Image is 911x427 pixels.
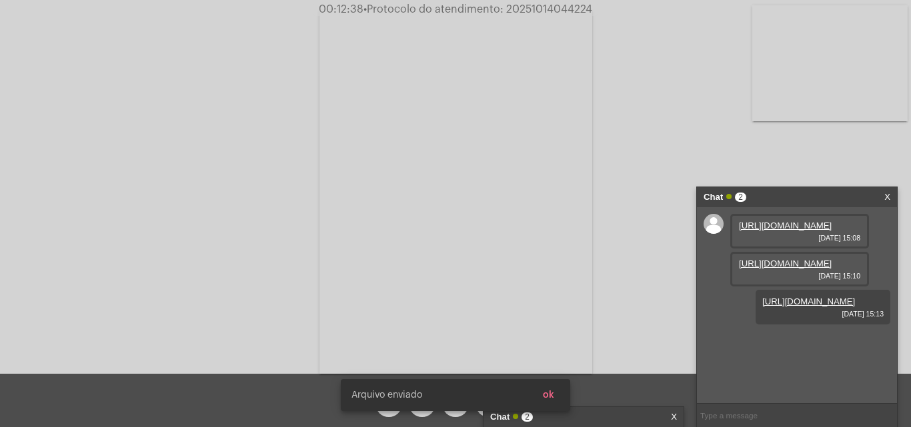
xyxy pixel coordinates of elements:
span: 2 [735,193,746,202]
input: Type a message [697,404,897,427]
span: ok [543,390,554,400]
a: [URL][DOMAIN_NAME] [739,258,832,268]
span: Arquivo enviado [351,388,422,402]
a: [URL][DOMAIN_NAME] [762,296,855,306]
span: [DATE] 15:13 [762,310,884,318]
span: • [363,4,367,15]
span: Protocolo do atendimento: 20251014044224 [363,4,592,15]
span: [DATE] 15:10 [739,272,860,280]
span: 00:12:38 [319,4,363,15]
a: X [671,407,677,427]
span: [DATE] 15:08 [739,234,860,242]
strong: Chat [704,187,723,207]
a: X [884,187,890,207]
span: Online [726,194,732,199]
button: ok [532,383,565,407]
a: [URL][DOMAIN_NAME] [739,220,832,230]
